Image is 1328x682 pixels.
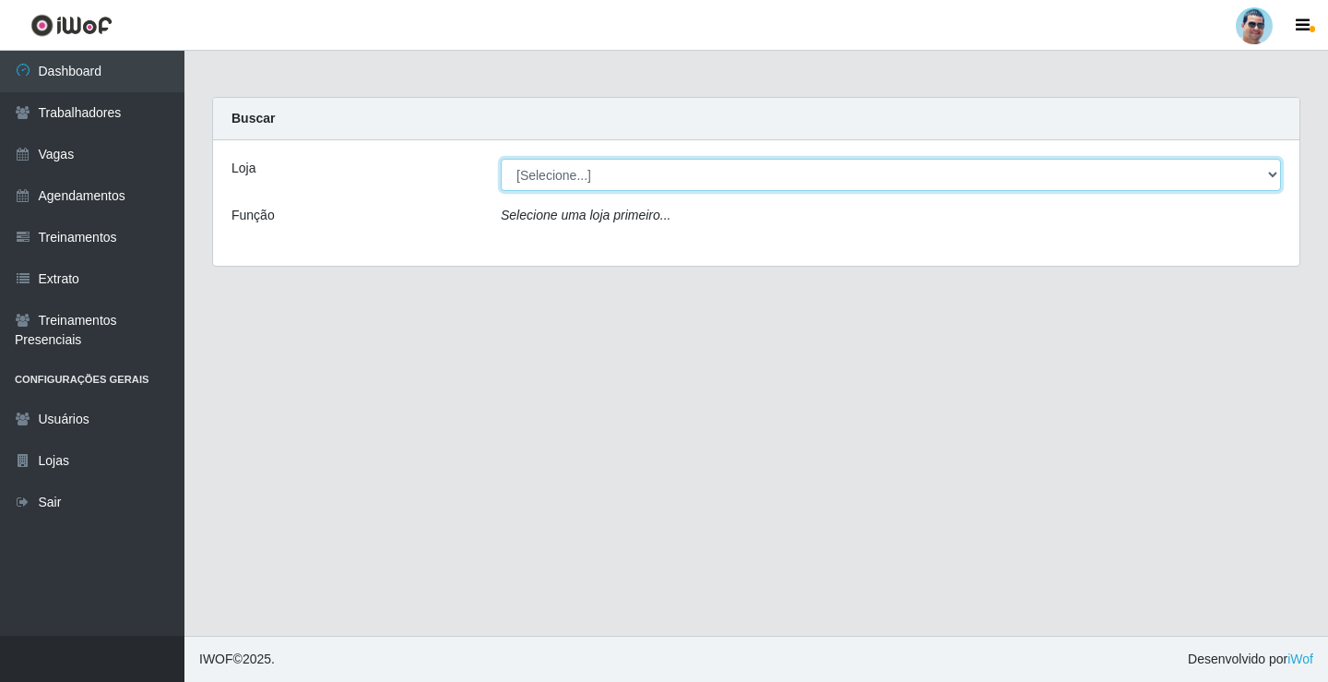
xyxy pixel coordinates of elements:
[30,14,113,37] img: CoreUI Logo
[1287,652,1313,666] a: iWof
[231,111,275,126] strong: Buscar
[231,206,275,225] label: Função
[199,650,275,669] span: © 2025 .
[199,652,233,666] span: IWOF
[501,208,670,222] i: Selecione uma loja primeiro...
[1188,650,1313,669] span: Desenvolvido por
[231,159,255,178] label: Loja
